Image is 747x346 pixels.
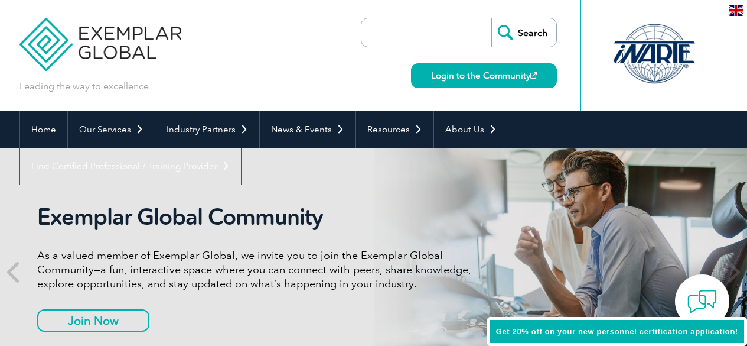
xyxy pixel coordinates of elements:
a: Login to the Community [411,63,557,88]
img: en [729,5,743,16]
a: Industry Partners [155,111,259,148]
img: contact-chat.png [687,287,717,316]
h2: Exemplar Global Community [37,203,480,231]
a: About Us [434,111,508,148]
a: Home [20,111,67,148]
p: As a valued member of Exemplar Global, we invite you to join the Exemplar Global Community—a fun,... [37,248,480,291]
p: Leading the way to excellence [19,80,149,93]
a: Resources [356,111,433,148]
a: Join Now [37,309,149,332]
a: News & Events [260,111,355,148]
span: Get 20% off on your new personnel certification application! [496,327,738,336]
input: Search [491,18,556,47]
a: Our Services [68,111,155,148]
a: Find Certified Professional / Training Provider [20,148,241,185]
img: open_square.png [530,72,537,79]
